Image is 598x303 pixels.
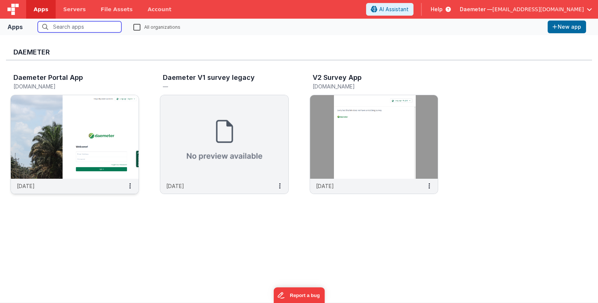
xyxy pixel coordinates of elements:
[492,6,584,13] span: [EMAIL_ADDRESS][DOMAIN_NAME]
[460,6,492,13] span: Daemeter —
[101,6,133,13] span: File Assets
[316,182,334,190] p: [DATE]
[13,49,585,56] h3: Daemeter
[7,22,23,31] div: Apps
[548,21,586,33] button: New app
[366,3,413,16] button: AI Assistant
[63,6,86,13] span: Servers
[13,74,83,81] h3: Daemeter Portal App
[460,6,592,13] button: Daemeter — [EMAIL_ADDRESS][DOMAIN_NAME]
[13,84,120,89] h5: [DOMAIN_NAME]
[313,74,362,81] h3: V2 Survey App
[34,6,48,13] span: Apps
[313,84,419,89] h5: [DOMAIN_NAME]
[273,287,325,303] iframe: Marker.io feedback button
[133,23,180,30] label: All organizations
[163,74,255,81] h3: Daemeter V1 survey legacy
[431,6,443,13] span: Help
[163,84,270,89] h5: —
[379,6,409,13] span: AI Assistant
[38,21,121,32] input: Search apps
[17,182,35,190] p: [DATE]
[166,182,184,190] p: [DATE]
